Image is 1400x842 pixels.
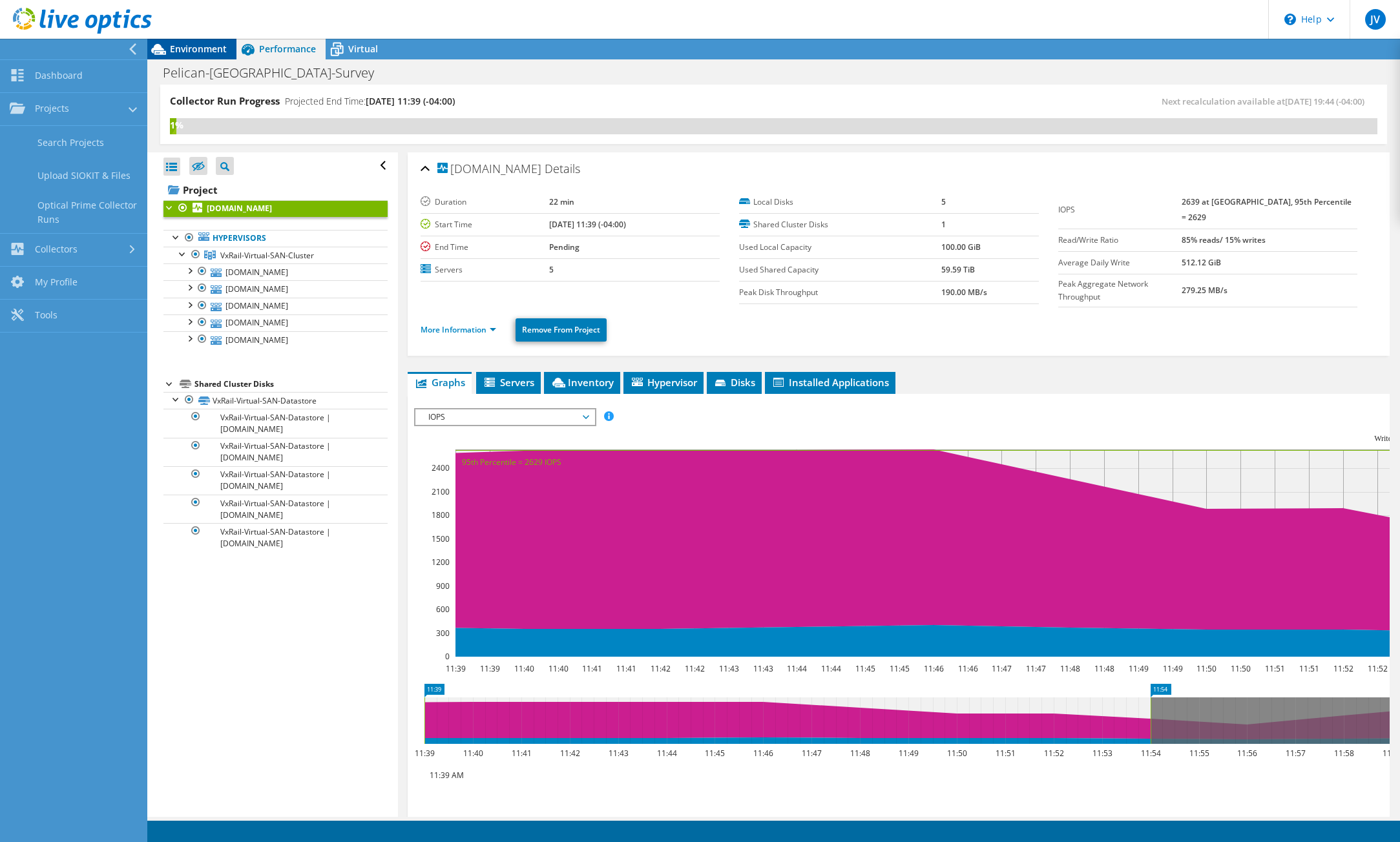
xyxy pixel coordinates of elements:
text: 11:42 [559,748,580,759]
b: 1 [941,219,946,230]
span: Environment [170,43,227,55]
span: [DATE] 11:39 (-04:00) [366,95,455,107]
text: 11:46 [957,663,977,674]
b: 279.25 MB/s [1182,285,1228,296]
label: Start Time [421,218,550,231]
text: 11:42 [650,663,670,674]
text: 11:50 [1196,663,1216,674]
text: 11:47 [991,663,1011,674]
text: 11:54 [1140,748,1160,759]
span: Graphs [414,376,465,389]
span: Installed Applications [771,376,889,389]
text: 11:43 [718,663,738,674]
b: 22 min [549,196,574,207]
text: 11:45 [704,748,724,759]
div: Shared Cluster Disks [194,376,388,392]
b: [DATE] 11:39 (-04:00) [549,219,626,230]
span: Inventory [550,376,614,389]
span: IOPS [422,409,588,425]
div: 1% [170,118,176,132]
label: End Time [421,241,550,254]
label: Used Local Capacity [739,241,941,254]
text: 11:50 [946,748,966,759]
label: Local Disks [739,196,941,209]
text: 11:46 [753,748,773,759]
text: 11:53 [1092,748,1112,759]
text: 11:39 [414,748,434,759]
text: 11:48 [1060,663,1080,674]
text: 11:49 [898,748,918,759]
a: [DOMAIN_NAME] [163,298,388,314]
text: 2400 [432,462,450,473]
label: IOPS [1058,203,1182,216]
a: Project [163,180,388,200]
a: VxRail-Virtual-SAN-Datastore | [DOMAIN_NAME] [163,466,388,495]
text: 11:41 [581,663,601,674]
a: VxRail-Virtual-SAN-Datastore [163,392,388,409]
text: 11:52 [1043,748,1063,759]
text: 11:48 [1094,663,1114,674]
label: Read/Write Ratio [1058,234,1182,247]
text: 11:39 [445,663,465,674]
span: Servers [483,376,534,389]
label: Peak Disk Throughput [739,286,941,299]
text: 11:41 [616,663,636,674]
text: 95th Percentile = 2629 IOPS [462,457,561,467]
text: 11:55 [1189,748,1209,759]
span: JV [1365,9,1386,30]
h4: Projected End Time: [285,94,455,108]
a: VxRail-Virtual-SAN-Cluster [163,247,388,263]
text: 11:44 [820,663,841,674]
a: [DOMAIN_NAME] [163,263,388,280]
label: Peak Aggregate Network Throughput [1058,278,1182,303]
span: [DATE] 19:44 (-04:00) [1285,96,1364,107]
label: Average Daily Write [1058,256,1182,269]
a: [DOMAIN_NAME] [163,314,388,331]
text: 11:43 [753,663,773,674]
span: Next recalculation available at [1162,96,1371,107]
b: Pending [549,241,580,252]
text: 600 [436,604,450,615]
a: VxRail-Virtual-SAN-Datastore | [DOMAIN_NAME] [163,523,388,551]
text: 1800 [432,509,450,520]
text: 11:51 [995,748,1015,759]
a: [DOMAIN_NAME] [163,280,388,297]
a: More Information [421,324,496,335]
h1: Pelican-[GEOGRAPHIC_DATA]-Survey [157,66,394,80]
span: Virtual [348,43,378,55]
text: 11:40 [463,748,483,759]
span: Performance [259,43,316,55]
text: 1500 [432,533,450,544]
text: 1200 [432,557,450,568]
text: 11:47 [801,748,821,759]
text: 11:44 [656,748,676,759]
b: 512.12 GiB [1182,257,1221,268]
span: Hypervisor [630,376,697,389]
a: [DOMAIN_NAME] [163,331,388,348]
span: [DOMAIN_NAME] [437,163,541,176]
text: 11:46 [923,663,943,674]
text: 11:57 [1285,748,1305,759]
a: VxRail-Virtual-SAN-Datastore | [DOMAIN_NAME] [163,495,388,523]
a: Remove From Project [516,318,607,342]
text: 11:42 [684,663,704,674]
a: VxRail-Virtual-SAN-Datastore | [DOMAIN_NAME] [163,438,388,466]
b: 59.59 TiB [941,264,975,275]
text: 11:52 [1333,663,1353,674]
label: Servers [421,263,550,276]
text: 11:56 [1237,748,1257,759]
text: 11:43 [608,748,628,759]
b: 85% reads/ 15% writes [1182,234,1266,245]
span: Details [545,161,580,176]
text: 11:49 [1162,663,1182,674]
text: 11:39 [479,663,499,674]
label: Shared Cluster Disks [739,218,941,231]
span: VxRail-Virtual-SAN-Cluster [220,250,314,261]
b: 5 [549,264,554,275]
text: 11:48 [850,748,870,759]
b: 5 [941,196,946,207]
text: 11:45 [855,663,875,674]
text: 11:44 [786,663,806,674]
text: 11:50 [1230,663,1250,674]
text: 300 [436,628,450,639]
